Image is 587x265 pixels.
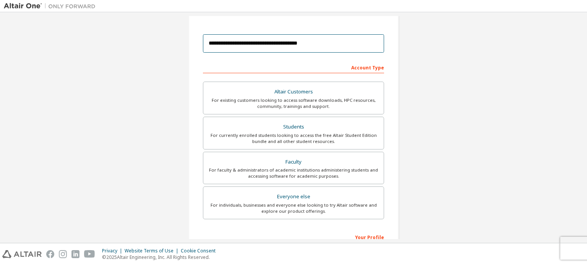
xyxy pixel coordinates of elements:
div: Privacy [102,248,125,254]
div: Everyone else [208,191,379,202]
div: Cookie Consent [181,248,220,254]
img: linkedin.svg [71,250,79,258]
div: Website Terms of Use [125,248,181,254]
div: For individuals, businesses and everyone else looking to try Altair software and explore our prod... [208,202,379,214]
img: Altair One [4,2,99,10]
div: For existing customers looking to access software downloads, HPC resources, community, trainings ... [208,97,379,109]
img: facebook.svg [46,250,54,258]
div: Altair Customers [208,87,379,97]
div: Account Type [203,61,384,73]
img: instagram.svg [59,250,67,258]
img: youtube.svg [84,250,95,258]
div: Students [208,122,379,132]
div: Faculty [208,157,379,167]
div: For currently enrolled students looking to access the free Altair Student Edition bundle and all ... [208,132,379,145]
img: altair_logo.svg [2,250,42,258]
div: Your Profile [203,231,384,243]
div: For faculty & administrators of academic institutions administering students and accessing softwa... [208,167,379,179]
p: © 2025 Altair Engineering, Inc. All Rights Reserved. [102,254,220,260]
